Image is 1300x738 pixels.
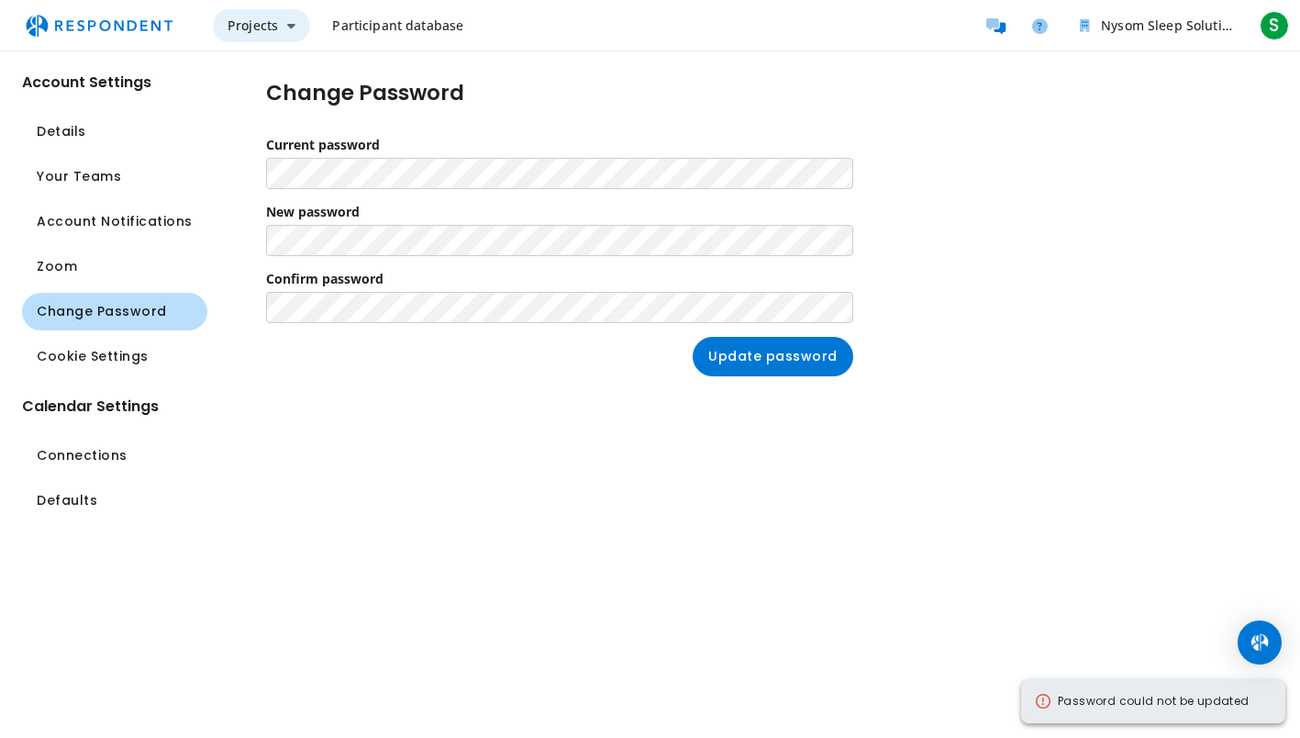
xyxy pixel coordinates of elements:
button: Navigate to Zoom [22,248,207,285]
div: Open Intercom Messenger [1238,621,1282,665]
button: S [1256,9,1293,42]
label: Current password [266,136,380,153]
button: Projects [213,9,310,42]
span: Account Notifications [37,212,193,231]
button: Navigate to Connections [22,437,207,475]
span: Projects [228,17,278,34]
button: Navigate to Details [22,113,207,151]
span: Connections [37,446,128,465]
h2: Calendar Settings [22,397,207,415]
span: Password could not be updated [1058,693,1250,710]
button: Navigate to Your Teams [22,158,207,196]
button: Navigate to Defaults [22,482,207,520]
h1: Change Password [266,81,464,106]
span: Zoom [37,257,77,276]
a: Help and support [1021,7,1058,44]
span: S [1260,11,1289,40]
button: Navigate to Account Notifications [22,203,207,240]
button: Navigate to Cookie Settings [22,338,207,375]
span: Details [37,122,86,141]
span: Your Teams [37,167,121,186]
span: Change Password [37,302,167,321]
label: Confirm password [266,270,383,287]
label: New password [266,203,360,220]
button: Update password [693,337,853,376]
button: Nysom Sleep Solutions Pvt. Ltd Team [1065,9,1249,42]
span: Cookie Settings [37,347,149,366]
span: Update password [708,347,838,366]
img: respondent-logo.png [15,8,183,43]
h2: Account Settings [22,73,207,91]
button: Navigate to Change Password [22,293,207,330]
span: Participant database [332,17,463,34]
a: Message participants [977,7,1014,44]
span: Defaults [37,491,97,510]
a: Participant database [317,9,478,42]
